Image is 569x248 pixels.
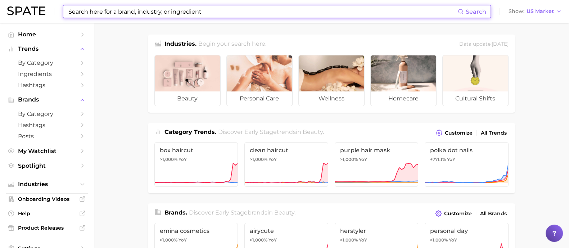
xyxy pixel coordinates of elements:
a: Home [6,29,88,40]
span: All Trends [481,130,507,136]
span: US Market [527,9,554,13]
span: homecare [371,91,436,106]
span: YoY [268,237,277,243]
span: >1,000% [250,157,267,162]
button: Trends [6,44,88,54]
span: by Category [18,111,76,117]
a: beauty [154,55,221,106]
span: Hashtags [18,122,76,128]
span: My Watchlist [18,148,76,154]
button: Customize [433,208,473,218]
a: Spotlight [6,160,88,171]
a: Onboarding Videos [6,194,88,204]
span: beauty [155,91,220,106]
input: Search here for a brand, industry, or ingredient [68,5,458,18]
span: Onboarding Videos [18,196,76,202]
span: Show [509,9,524,13]
a: wellness [298,55,365,106]
span: Customize [445,130,473,136]
span: YoY [447,157,455,162]
span: Category Trends . [164,128,216,135]
span: wellness [299,91,364,106]
div: Data update: [DATE] [459,40,509,49]
a: purple hair mask>1,000% YoY [335,142,419,187]
span: YoY [179,157,187,162]
span: emina cosmetics [160,227,233,234]
a: Hashtags [6,120,88,131]
a: by Category [6,108,88,120]
a: homecare [370,55,437,106]
span: >1,000% [340,157,358,162]
a: personal care [226,55,293,106]
button: Customize [434,128,474,138]
a: Hashtags [6,80,88,91]
span: Brands . [164,209,187,216]
span: polka dot nails [430,147,503,154]
span: Spotlight [18,162,76,169]
span: Industries [18,181,76,188]
a: My Watchlist [6,145,88,157]
button: Brands [6,94,88,105]
button: ShowUS Market [507,7,564,16]
span: YoY [179,237,187,243]
h2: Begin your search here. [198,40,266,49]
span: Customize [444,211,472,217]
span: >1,000% [430,237,448,243]
a: Posts [6,131,88,142]
span: >1,000% [250,237,267,243]
h1: Industries. [164,40,197,49]
span: Help [18,210,76,217]
a: by Category [6,57,88,68]
a: Product Releases [6,222,88,233]
span: YoY [268,157,277,162]
span: beauty [303,128,323,135]
span: Posts [18,133,76,140]
span: cultural shifts [443,91,508,106]
img: SPATE [7,6,45,15]
span: Discover Early Stage trends in . [218,128,324,135]
a: clean haircut>1,000% YoY [244,142,328,187]
span: airycute [250,227,323,234]
span: herstyler [340,227,413,234]
button: Industries [6,179,88,190]
span: box haircut [160,147,233,154]
span: Search [466,8,486,15]
a: All Trends [479,128,509,138]
span: YoY [359,237,367,243]
span: clean haircut [250,147,323,154]
a: box haircut>1,000% YoY [154,142,238,187]
span: YoY [449,237,457,243]
span: personal day [430,227,503,234]
span: beauty [274,209,294,216]
span: +771.1% [430,157,446,162]
span: >1,000% [160,157,177,162]
a: cultural shifts [442,55,509,106]
span: All Brands [480,211,507,217]
a: polka dot nails+771.1% YoY [425,142,509,187]
span: YoY [359,157,367,162]
span: Hashtags [18,82,76,89]
span: >1,000% [160,237,177,243]
a: Ingredients [6,68,88,80]
span: Discover Early Stage brands in . [189,209,295,216]
span: purple hair mask [340,147,413,154]
span: by Category [18,59,76,66]
span: personal care [227,91,292,106]
span: Ingredients [18,71,76,77]
span: Brands [18,96,76,103]
span: Trends [18,46,76,52]
span: Home [18,31,76,38]
a: Help [6,208,88,219]
a: All Brands [478,209,509,218]
span: >1,000% [340,237,358,243]
span: Product Releases [18,225,76,231]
